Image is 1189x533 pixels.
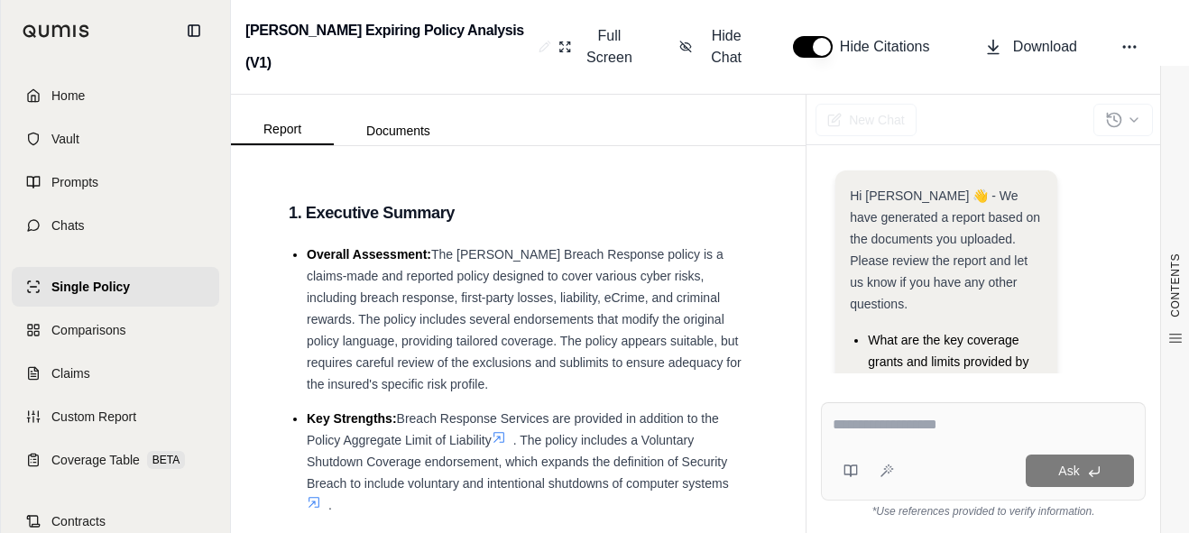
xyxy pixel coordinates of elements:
[307,247,431,262] span: Overall Assessment:
[703,25,750,69] span: Hide Chat
[1013,36,1077,58] span: Download
[821,501,1146,519] div: *Use references provided to verify information.
[180,16,208,45] button: Collapse sidebar
[51,408,136,426] span: Custom Report
[51,216,85,234] span: Chats
[51,321,125,339] span: Comparisons
[12,440,219,480] a: Coverage TableBETA
[977,29,1084,65] button: Download
[12,354,219,393] a: Claims
[551,18,642,76] button: Full Screen
[334,116,463,145] button: Documents
[307,411,719,447] span: Breach Response Services are provided in addition to the Policy Aggregate Limit of Liability
[51,451,140,469] span: Coverage Table
[12,267,219,307] a: Single Policy
[307,411,397,426] span: Key Strengths:
[289,197,748,229] h3: 1. Executive Summary
[12,162,219,202] a: Prompts
[850,188,1040,311] span: Hi [PERSON_NAME] 👋 - We have generated a report based on the documents you uploaded. Please revie...
[23,24,90,38] img: Qumis Logo
[672,18,757,76] button: Hide Chat
[307,433,729,491] span: . The policy includes a Voluntary Shutdown Coverage endorsement, which expands the definition of ...
[868,333,1042,412] span: What are the key coverage grants and limits provided by the [PERSON_NAME] Expiring Policy?
[51,364,90,382] span: Claims
[12,397,219,437] a: Custom Report
[245,14,531,79] h2: [PERSON_NAME] Expiring Policy Analysis (V1)
[307,247,742,391] span: The [PERSON_NAME] Breach Response policy is a claims-made and reported policy designed to cover v...
[51,278,130,296] span: Single Policy
[12,76,219,115] a: Home
[840,36,941,58] span: Hide Citations
[12,310,219,350] a: Comparisons
[1168,253,1183,317] span: CONTENTS
[1026,455,1134,487] button: Ask
[51,87,85,105] span: Home
[12,206,219,245] a: Chats
[231,115,334,145] button: Report
[51,512,106,530] span: Contracts
[12,119,219,159] a: Vault
[583,25,636,69] span: Full Screen
[328,498,332,512] span: .
[147,451,185,469] span: BETA
[1058,464,1079,478] span: Ask
[51,173,98,191] span: Prompts
[51,130,79,148] span: Vault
